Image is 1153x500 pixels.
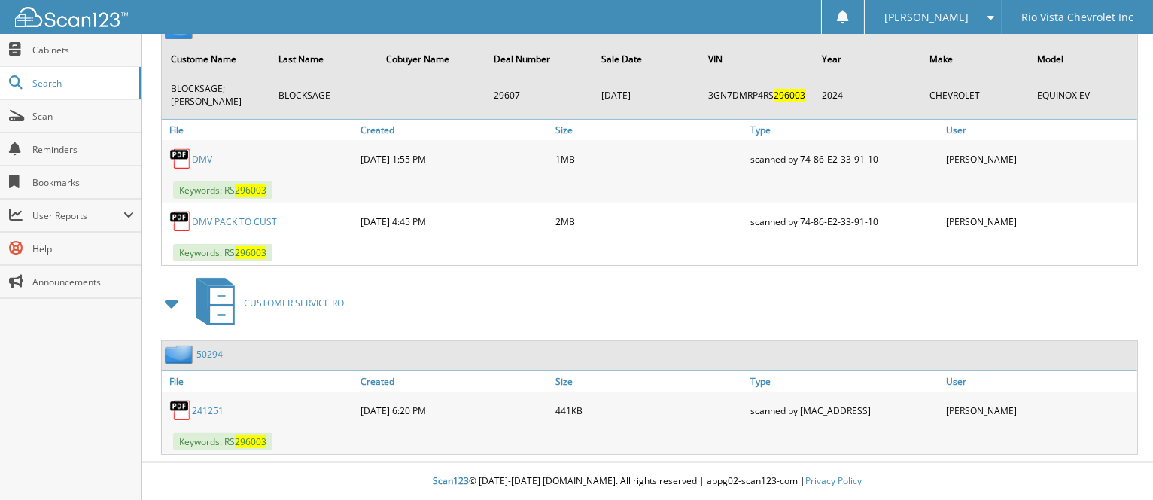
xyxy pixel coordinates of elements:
[747,120,942,140] a: Type
[271,76,377,114] td: BLOCKSAGE
[552,120,747,140] a: Size
[357,371,552,392] a: Created
[1030,44,1136,75] th: Model
[552,144,747,174] div: 1MB
[774,89,806,102] span: 296003
[173,181,272,199] span: Keywords: RS
[1021,13,1133,22] span: Rio Vista Chevrolet Inc
[701,44,814,75] th: VIN
[192,215,277,228] a: DMV PACK TO CUST
[806,474,862,487] a: Privacy Policy
[235,246,266,259] span: 296003
[552,206,747,236] div: 2MB
[594,76,700,114] td: [DATE]
[244,297,344,309] span: CUSTOMER SERVICE RO
[32,242,134,255] span: Help
[884,13,969,22] span: [PERSON_NAME]
[15,7,128,27] img: scan123-logo-white.svg
[32,143,134,156] span: Reminders
[169,399,192,422] img: PDF.png
[142,463,1153,500] div: © [DATE]-[DATE] [DOMAIN_NAME]. All rights reserved | appg02-scan123-com |
[169,148,192,170] img: PDF.png
[1030,76,1136,114] td: EQUINOX EV
[357,395,552,425] div: [DATE] 6:20 PM
[486,76,592,114] td: 29607
[32,176,134,189] span: Bookmarks
[942,371,1137,392] a: User
[173,433,272,450] span: Keywords: RS
[32,44,134,56] span: Cabinets
[235,435,266,448] span: 296003
[173,244,272,261] span: Keywords: RS
[235,184,266,197] span: 296003
[192,404,224,417] a: 241251
[379,76,485,114] td: --
[196,348,223,361] a: 50294
[162,120,357,140] a: File
[357,206,552,236] div: [DATE] 4:45 PM
[942,206,1137,236] div: [PERSON_NAME]
[32,77,132,90] span: Search
[1078,428,1153,500] iframe: Chat Widget
[187,273,344,333] a: CUSTOMER SERVICE RO
[552,371,747,392] a: Size
[163,76,269,114] td: BLOCKSAGE;[PERSON_NAME]
[922,44,1028,75] th: Make
[357,120,552,140] a: Created
[192,153,212,166] a: DMV
[379,44,485,75] th: Cobuyer Name
[486,44,592,75] th: Deal Number
[747,206,942,236] div: scanned by 74-86-E2-33-91-10
[747,371,942,392] a: Type
[747,395,942,425] div: scanned by [MAC_ADDRESS]
[434,474,470,487] span: Scan123
[922,76,1028,114] td: CHEVROLET
[942,120,1137,140] a: User
[594,44,700,75] th: Sale Date
[169,210,192,233] img: PDF.png
[815,76,921,114] td: 2024
[165,345,196,364] img: folder2.png
[357,144,552,174] div: [DATE] 1:55 PM
[701,76,814,114] td: 3GN7DMRP4RS
[32,276,134,288] span: Announcements
[942,395,1137,425] div: [PERSON_NAME]
[162,371,357,392] a: File
[32,110,134,123] span: Scan
[942,144,1137,174] div: [PERSON_NAME]
[552,395,747,425] div: 441KB
[747,144,942,174] div: scanned by 74-86-E2-33-91-10
[271,44,377,75] th: Last Name
[163,44,269,75] th: Custome Name
[32,209,123,222] span: User Reports
[815,44,921,75] th: Year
